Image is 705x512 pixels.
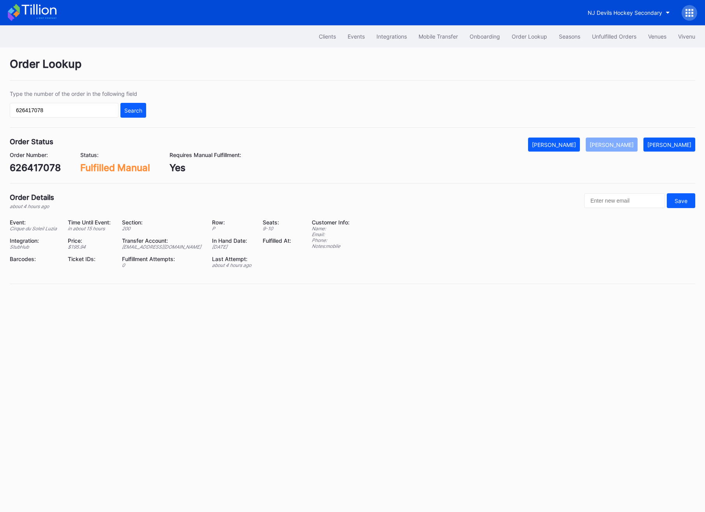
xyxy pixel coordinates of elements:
[586,138,638,152] button: [PERSON_NAME]
[313,29,342,44] button: Clients
[122,256,202,262] div: Fulfillment Attempts:
[122,219,202,226] div: Section:
[506,29,553,44] button: Order Lookup
[122,262,202,268] div: 0
[528,138,580,152] button: [PERSON_NAME]
[212,226,253,231] div: P
[419,33,458,40] div: Mobile Transfer
[553,29,586,44] button: Seasons
[10,203,54,209] div: about 4 hours ago
[10,152,61,158] div: Order Number:
[312,226,350,231] div: Name:
[348,33,365,40] div: Events
[312,243,350,249] div: Notes: mobile
[647,141,691,148] div: [PERSON_NAME]
[376,33,407,40] div: Integrations
[263,226,292,231] div: 9 - 10
[68,219,112,226] div: Time Until Event:
[263,219,292,226] div: Seats:
[470,33,500,40] div: Onboarding
[212,244,253,250] div: [DATE]
[10,138,53,146] div: Order Status
[10,219,58,226] div: Event:
[532,141,576,148] div: [PERSON_NAME]
[10,193,54,201] div: Order Details
[413,29,464,44] button: Mobile Transfer
[512,33,547,40] div: Order Lookup
[68,237,112,244] div: Price:
[312,231,350,237] div: Email:
[584,193,665,208] input: Enter new email
[263,237,292,244] div: Fulfilled At:
[464,29,506,44] button: Onboarding
[170,152,241,158] div: Requires Manual Fulfillment:
[678,33,695,40] div: Vivenu
[312,219,350,226] div: Customer Info:
[319,33,336,40] div: Clients
[10,244,58,250] div: StubHub
[10,256,58,262] div: Barcodes:
[68,226,112,231] div: in about 15 hours
[80,162,150,173] div: Fulfilled Manual
[667,193,695,208] button: Save
[212,262,253,268] div: about 4 hours ago
[122,226,202,231] div: 200
[592,33,636,40] div: Unfulfilled Orders
[10,103,118,118] input: GT59662
[582,5,676,20] button: NJ Devils Hockey Secondary
[212,256,253,262] div: Last Attempt:
[212,237,253,244] div: In Hand Date:
[10,237,58,244] div: Integration:
[559,33,580,40] div: Seasons
[643,138,695,152] button: [PERSON_NAME]
[122,244,202,250] div: [EMAIL_ADDRESS][DOMAIN_NAME]
[672,29,701,44] button: Vivenu
[10,162,61,173] div: 626417078
[590,141,634,148] div: [PERSON_NAME]
[10,57,695,81] div: Order Lookup
[170,162,241,173] div: Yes
[124,107,142,114] div: Search
[648,33,666,40] div: Venues
[371,29,413,44] button: Integrations
[68,244,112,250] div: $ 195.94
[586,29,642,44] button: Unfulfilled Orders
[68,256,112,262] div: Ticket IDs:
[312,237,350,243] div: Phone:
[122,237,202,244] div: Transfer Account:
[342,29,371,44] button: Events
[10,226,58,231] div: Cirque du Soleil Luzia
[120,103,146,118] button: Search
[675,198,687,204] div: Save
[588,9,662,16] div: NJ Devils Hockey Secondary
[10,90,146,97] div: Type the number of the order in the following field
[642,29,672,44] button: Venues
[212,219,253,226] div: Row:
[80,152,150,158] div: Status:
